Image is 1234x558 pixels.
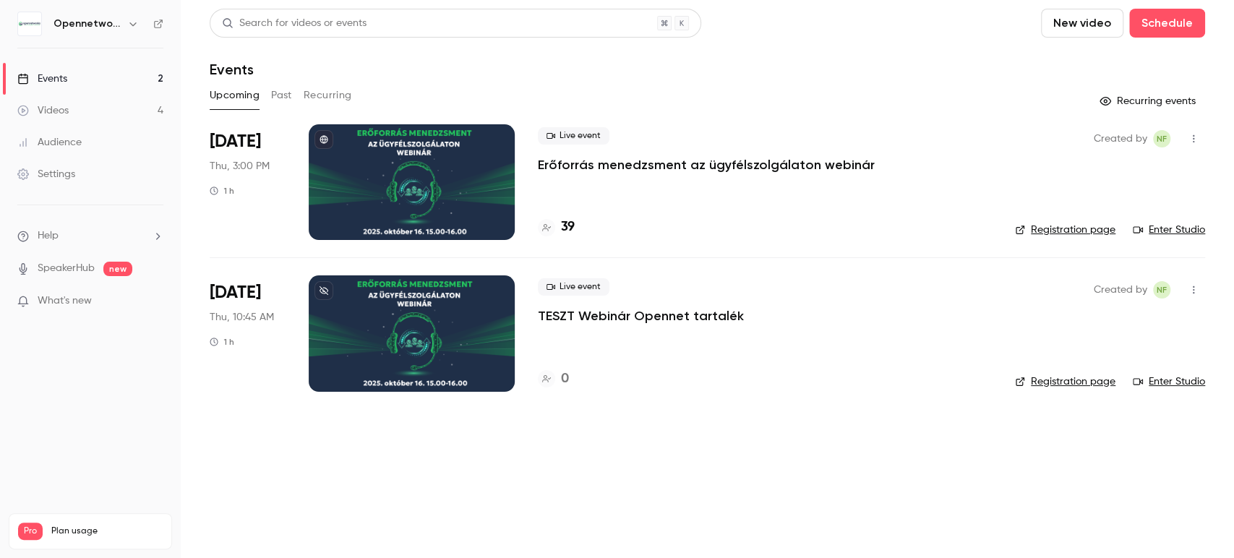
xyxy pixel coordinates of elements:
[1094,281,1147,299] span: Created by
[210,130,261,153] span: [DATE]
[210,84,260,107] button: Upcoming
[17,103,69,118] div: Videos
[18,12,41,35] img: Opennetworks Kft.
[210,185,234,197] div: 1 h
[210,336,234,348] div: 1 h
[538,156,875,173] a: Erőforrás menedzsment az ügyfélszolgálaton webinár
[1041,9,1123,38] button: New video
[17,228,163,244] li: help-dropdown-opener
[51,525,163,537] span: Plan usage
[1129,9,1205,38] button: Schedule
[1015,374,1115,389] a: Registration page
[210,124,286,240] div: Oct 16 Thu, 3:00 PM (Europe/Budapest)
[210,159,270,173] span: Thu, 3:00 PM
[1153,130,1170,147] span: Nóra Faragó
[17,72,67,86] div: Events
[17,167,75,181] div: Settings
[146,295,163,308] iframe: Noticeable Trigger
[271,84,292,107] button: Past
[538,307,744,325] a: TESZT Webinár Opennet tartalék
[222,16,367,31] div: Search for videos or events
[561,369,569,389] h4: 0
[561,218,575,237] h4: 39
[1094,130,1147,147] span: Created by
[538,369,569,389] a: 0
[38,293,92,309] span: What's new
[210,61,254,78] h1: Events
[1133,374,1205,389] a: Enter Studio
[38,228,59,244] span: Help
[1157,130,1167,147] span: NF
[210,310,274,325] span: Thu, 10:45 AM
[1015,223,1115,237] a: Registration page
[17,135,82,150] div: Audience
[1157,281,1167,299] span: NF
[538,218,575,237] a: 39
[210,275,286,391] div: Oct 30 Thu, 10:45 AM (Europe/Budapest)
[1093,90,1205,113] button: Recurring events
[538,127,609,145] span: Live event
[53,17,121,31] h6: Opennetworks Kft.
[103,262,132,276] span: new
[304,84,352,107] button: Recurring
[1153,281,1170,299] span: Nóra Faragó
[538,278,609,296] span: Live event
[1133,223,1205,237] a: Enter Studio
[210,281,261,304] span: [DATE]
[18,523,43,540] span: Pro
[38,261,95,276] a: SpeakerHub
